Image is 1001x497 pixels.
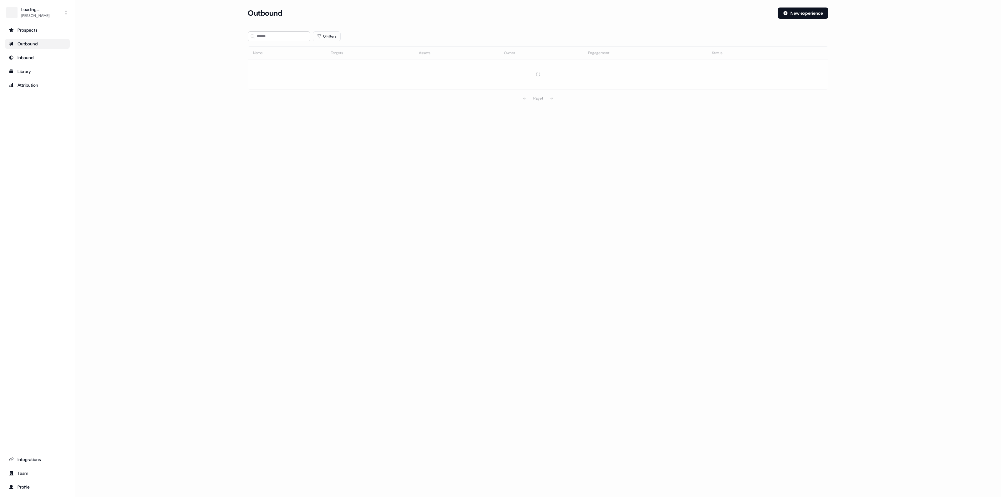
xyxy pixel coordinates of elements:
a: Go to outbound experience [5,39,70,49]
div: Attribution [9,82,66,88]
div: Library [9,68,66,74]
a: Go to profile [5,482,70,492]
div: Integrations [9,456,66,463]
div: Loading... [21,6,49,13]
div: Team [9,470,66,476]
button: Loading...[PERSON_NAME] [5,5,70,20]
a: Go to team [5,468,70,478]
a: Go to prospects [5,25,70,35]
h3: Outbound [248,8,282,18]
button: 0 Filters [313,31,341,41]
a: Go to integrations [5,454,70,464]
div: Inbound [9,54,66,61]
a: Go to templates [5,66,70,76]
div: Prospects [9,27,66,33]
a: Go to attribution [5,80,70,90]
div: Outbound [9,41,66,47]
div: Profile [9,484,66,490]
button: New experience [778,8,828,19]
a: Go to Inbound [5,53,70,63]
div: [PERSON_NAME] [21,13,49,19]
